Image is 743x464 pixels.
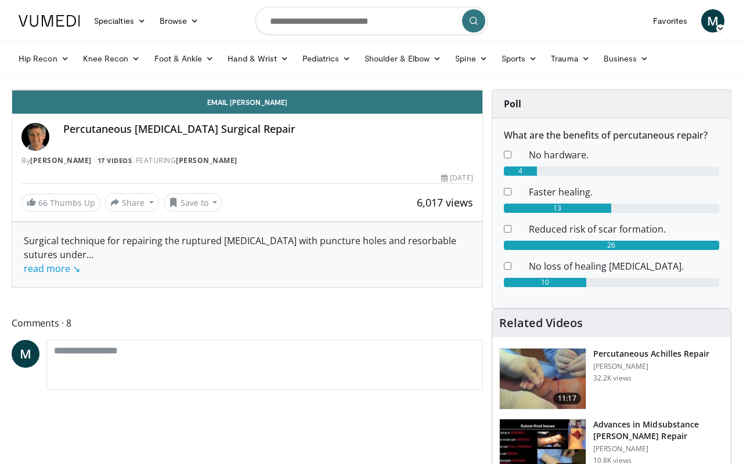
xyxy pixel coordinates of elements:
[153,9,206,32] a: Browse
[701,9,724,32] a: M
[520,185,728,199] dd: Faster healing.
[593,444,724,454] p: [PERSON_NAME]
[221,47,295,70] a: Hand & Wrist
[12,90,482,90] video-js: Video Player
[30,155,92,165] a: [PERSON_NAME]
[500,349,586,409] img: 2e74dc0b-20c0-45f6-b916-4deb0511c45e.150x105_q85_crop-smart_upscale.jpg
[504,97,521,110] strong: Poll
[504,241,719,250] div: 26
[63,123,473,136] h4: Percutaneous [MEDICAL_DATA] Surgical Repair
[544,47,597,70] a: Trauma
[499,348,724,409] a: 11:17 Percutaneous Achilles Repair [PERSON_NAME] 32.2K views
[495,47,544,70] a: Sports
[520,222,728,236] dd: Reduced risk of scar formation.
[448,47,494,70] a: Spine
[24,262,80,275] a: read more ↘
[105,193,159,212] button: Share
[21,155,473,166] div: By FEATURING
[21,123,49,151] img: Avatar
[504,130,719,141] h6: What are the benefits of percutaneous repair?
[520,259,728,273] dd: No loss of healing [MEDICAL_DATA].
[358,47,448,70] a: Shoulder & Elbow
[12,90,482,114] a: Email [PERSON_NAME]
[24,234,471,275] div: Surgical technique for repairing the ruptured [MEDICAL_DATA] with puncture holes and resorbable s...
[593,374,632,383] p: 32.2K views
[417,195,473,209] span: 6,017 views
[38,197,48,208] span: 66
[520,148,728,162] dd: No hardware.
[87,9,153,32] a: Specialties
[593,362,710,371] p: [PERSON_NAME]
[504,166,537,176] div: 4
[12,340,39,368] a: M
[597,47,656,70] a: Business
[76,47,147,70] a: Knee Recon
[504,204,612,213] div: 13
[147,47,221,70] a: Foot & Ankle
[441,173,473,183] div: [DATE]
[164,193,223,212] button: Save to
[12,47,76,70] a: Hip Recon
[646,9,694,32] a: Favorites
[255,7,488,35] input: Search topics, interventions
[21,194,100,212] a: 66 Thumbs Up
[12,316,483,331] span: Comments 8
[553,393,581,404] span: 11:17
[593,419,724,442] h3: Advances in Midsubstance [PERSON_NAME] Repair
[593,348,710,360] h3: Percutaneous Achilles Repair
[176,155,237,165] a: [PERSON_NAME]
[499,316,583,330] h4: Related Videos
[93,155,136,165] a: 17 Videos
[295,47,358,70] a: Pediatrics
[19,15,80,27] img: VuMedi Logo
[504,278,587,287] div: 10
